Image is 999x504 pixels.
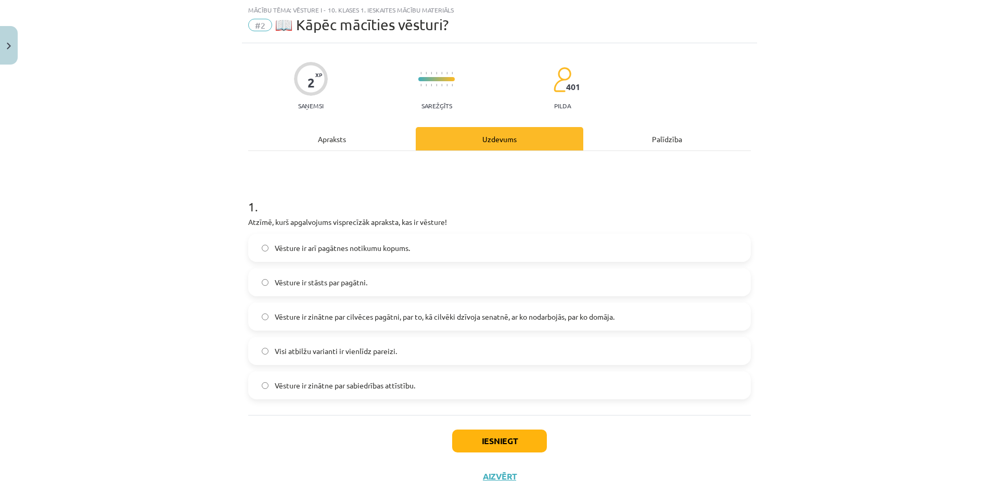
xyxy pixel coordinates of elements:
[452,430,547,452] button: Iesniegt
[441,84,442,86] img: icon-short-line-57e1e144782c952c97e751825c79c345078a6d821885a25fce030b3d8c18986b.svg
[308,75,315,90] div: 2
[566,82,580,92] span: 401
[426,84,427,86] img: icon-short-line-57e1e144782c952c97e751825c79c345078a6d821885a25fce030b3d8c18986b.svg
[275,346,397,357] span: Visi atbilžu varianti ir vienlīdz pareizi.
[420,72,421,74] img: icon-short-line-57e1e144782c952c97e751825c79c345078a6d821885a25fce030b3d8c18986b.svg
[294,102,328,109] p: Saņemsi
[426,72,427,74] img: icon-short-line-57e1e144782c952c97e751825c79c345078a6d821885a25fce030b3d8c18986b.svg
[446,72,447,74] img: icon-short-line-57e1e144782c952c97e751825c79c345078a6d821885a25fce030b3d8c18986b.svg
[275,243,410,254] span: Vēsture ir arī pagātnes notikumu kopums.
[248,181,751,213] h1: 1 .
[275,16,449,33] span: 📖 Kāpēc mācīties vēsturi?
[436,84,437,86] img: icon-short-line-57e1e144782c952c97e751825c79c345078a6d821885a25fce030b3d8c18986b.svg
[248,19,272,31] span: #2
[248,6,751,14] div: Mācību tēma: Vēsture i - 10. klases 1. ieskaites mācību materiāls
[436,72,437,74] img: icon-short-line-57e1e144782c952c97e751825c79c345078a6d821885a25fce030b3d8c18986b.svg
[275,311,614,322] span: Vēsture ir zinātne par cilvēces pagātni, par to, kā cilvēki dzīvoja senatnē, ar ko nodarbojās, pa...
[420,84,421,86] img: icon-short-line-57e1e144782c952c97e751825c79c345078a6d821885a25fce030b3d8c18986b.svg
[262,313,268,320] input: Vēsture ir zinātne par cilvēces pagātni, par to, kā cilvēki dzīvoja senatnē, ar ko nodarbojās, pa...
[441,72,442,74] img: icon-short-line-57e1e144782c952c97e751825c79c345078a6d821885a25fce030b3d8c18986b.svg
[262,348,268,355] input: Visi atbilžu varianti ir vienlīdz pareizi.
[248,127,416,150] div: Apraksts
[554,102,571,109] p: pilda
[583,127,751,150] div: Palīdzība
[275,277,367,288] span: Vēsture ir stāsts par pagātni.
[248,217,751,228] p: Atzīmē, kurš apgalvojums visprecīzāk apraksta, kas ir vēsture!
[431,84,432,86] img: icon-short-line-57e1e144782c952c97e751825c79c345078a6d821885a25fce030b3d8c18986b.svg
[452,84,453,86] img: icon-short-line-57e1e144782c952c97e751825c79c345078a6d821885a25fce030b3d8c18986b.svg
[446,84,447,86] img: icon-short-line-57e1e144782c952c97e751825c79c345078a6d821885a25fce030b3d8c18986b.svg
[275,380,415,391] span: Vēsture ir zinātne par sabiedrības attīstību.
[315,72,322,78] span: XP
[416,127,583,150] div: Uzdevums
[421,102,452,109] p: Sarežģīts
[262,245,268,251] input: Vēsture ir arī pagātnes notikumu kopums.
[262,279,268,286] input: Vēsture ir stāsts par pagātni.
[480,471,519,482] button: Aizvērt
[452,72,453,74] img: icon-short-line-57e1e144782c952c97e751825c79c345078a6d821885a25fce030b3d8c18986b.svg
[262,382,268,389] input: Vēsture ir zinātne par sabiedrības attīstību.
[553,67,571,93] img: students-c634bb4e5e11cddfef0936a35e636f08e4e9abd3cc4e673bd6f9a4125e45ecb1.svg
[7,43,11,49] img: icon-close-lesson-0947bae3869378f0d4975bcd49f059093ad1ed9edebbc8119c70593378902aed.svg
[431,72,432,74] img: icon-short-line-57e1e144782c952c97e751825c79c345078a6d821885a25fce030b3d8c18986b.svg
